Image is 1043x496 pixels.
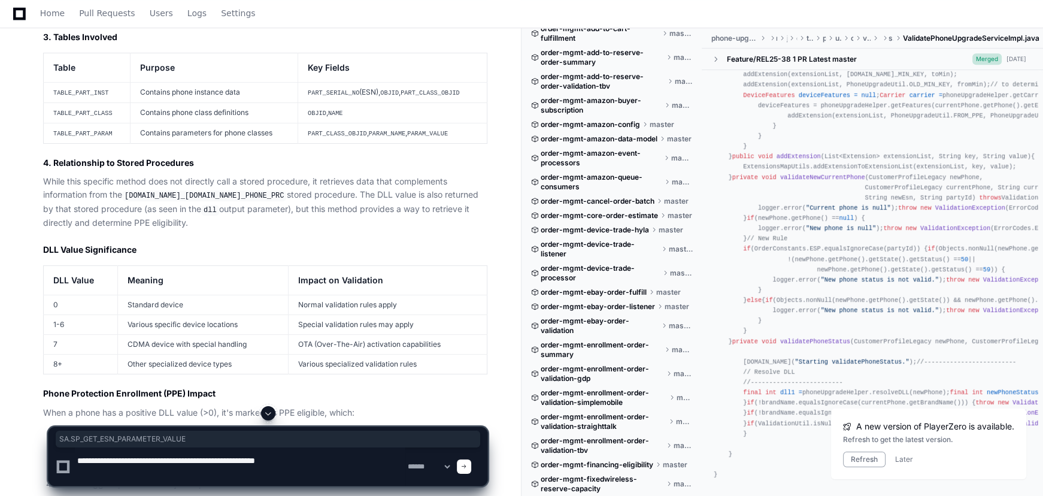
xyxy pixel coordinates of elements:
td: Contains phone class definitions [131,102,298,123]
div: Refresh to get the latest version. [843,435,1014,444]
span: order-mgmt-core-order-estimate [541,211,658,220]
span: order-mgmt-add-to-cart-fulfillment [541,24,660,43]
span: private [732,338,758,345]
span: order-mgmt-add-to-reserve-order-summary [541,48,664,67]
span: new [997,399,1008,406]
code: TABLE_PART_CLASS [53,110,113,117]
span: order-mgmt-amazon-data-model [541,134,657,144]
span: void [762,338,777,345]
code: OBJID [380,89,399,96]
p: While this specific method does not directly call a stored procedure, it retrieves data that comp... [43,175,487,231]
code: PARAM_NAME [369,130,406,137]
code: TABLE_PART_PARAM [53,130,113,137]
span: //------------------------- [743,379,842,386]
span: "Starting validatePhoneStatus." [795,358,909,365]
span: 50 [961,256,968,263]
span: throw [898,204,917,211]
code: [DOMAIN_NAME]_[DOMAIN_NAME]_PHONE_PRC [122,190,286,201]
span: SA.SP_GET_ESN_PARAMETER_VALUE [59,434,477,444]
h2: Phone Protection Enrollment (PPE) Impact [43,388,487,400]
span: ValidationException [935,204,1005,211]
h2: DLL Value Significance [43,244,487,256]
span: order-mgmt-ebay-order-listener [541,302,655,311]
span: ValidatePhoneUpgradeServiceImpl.java [903,34,1039,43]
span: throw [946,307,965,314]
span: (List<Extension> extensionList, String key, String value) [821,153,1031,160]
td: , , [298,123,487,143]
span: master [667,134,692,144]
td: 7 [44,334,118,354]
span: A new version of PlayerZero is available. [856,421,1014,433]
span: order-mgmt-add-to-reserve-order-validation-tbv [541,72,665,91]
span: order-mgmt-enrollment-order-validation-simplemobile [541,388,667,407]
td: Various specialized validation rules [288,354,487,374]
span: order-mgmt-device-trade-processor [541,264,660,283]
td: Special validation rules may apply [288,314,487,334]
td: CDMA device with special handling [117,334,288,354]
span: void [758,153,773,160]
span: "New phone status is not valid." [821,307,939,314]
span: main [776,34,777,43]
td: (ESN), , [298,82,487,102]
code: dll [201,205,219,216]
span: order-mgmt-enrollment-order-validation-gdp [541,364,664,383]
span: dll1 [780,389,795,396]
span: new [905,225,916,232]
span: throw [946,276,965,283]
span: order-mgmt-ebay-order-fulfill [541,288,647,297]
span: master [671,153,693,163]
span: addExtension [777,153,821,160]
th: Table [44,53,131,82]
span: if [743,245,750,252]
span: master [677,393,693,403]
span: // Resolve DLL [743,368,795,376]
span: service [889,34,893,43]
code: PART_CLASS_OBJID [308,130,367,137]
span: "Current phone is null" [806,204,891,211]
span: master [664,196,689,206]
span: if [927,245,935,252]
span: public [732,153,754,160]
span: Logs [187,10,207,17]
span: if [747,214,754,222]
span: final [950,389,968,396]
td: , [298,102,487,123]
span: order-mgmt-device-trade-listener [541,240,659,259]
td: Various specific device locations [117,314,288,334]
span: order-mgmt-device-trade-hyla [541,225,649,235]
span: new [968,307,979,314]
span: order-mgmt-ebay-order-validation [541,316,659,335]
div: Feature/REL25-38 1 PR Latest master [727,55,857,64]
span: ValidationException [920,225,990,232]
span: deviceFeatures [799,92,850,99]
td: 1-6 [44,314,118,334]
span: com [796,34,797,43]
code: PART_CLASS_OBJID [401,89,460,96]
span: = [854,92,857,99]
span: validation [863,34,871,43]
span: master [672,345,693,355]
span: = [939,92,942,99]
span: carrier [909,92,935,99]
span: new [968,276,979,283]
span: private [732,174,758,181]
span: phone [823,34,826,43]
span: order-mgmt-enrollment-order-summary [541,340,662,359]
td: Contains parameters for phone classes [131,123,298,143]
span: void [762,174,777,181]
span: master [650,120,674,129]
span: new [920,204,931,211]
span: "New phone is null" [806,225,876,232]
code: PART_SERIAL_NO [308,89,359,96]
td: 8+ [44,354,118,374]
span: order [851,34,853,43]
td: Contains phone instance data [131,82,298,102]
span: Merged [972,53,1002,65]
span: master [668,211,692,220]
span: master [672,177,693,187]
span: master [656,288,681,297]
button: Later [895,455,913,464]
th: Impact on Validation [288,265,487,295]
h3: 4. Relationship to Stored Procedures [43,157,487,169]
code: TABLE_PART_INST [53,89,108,96]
